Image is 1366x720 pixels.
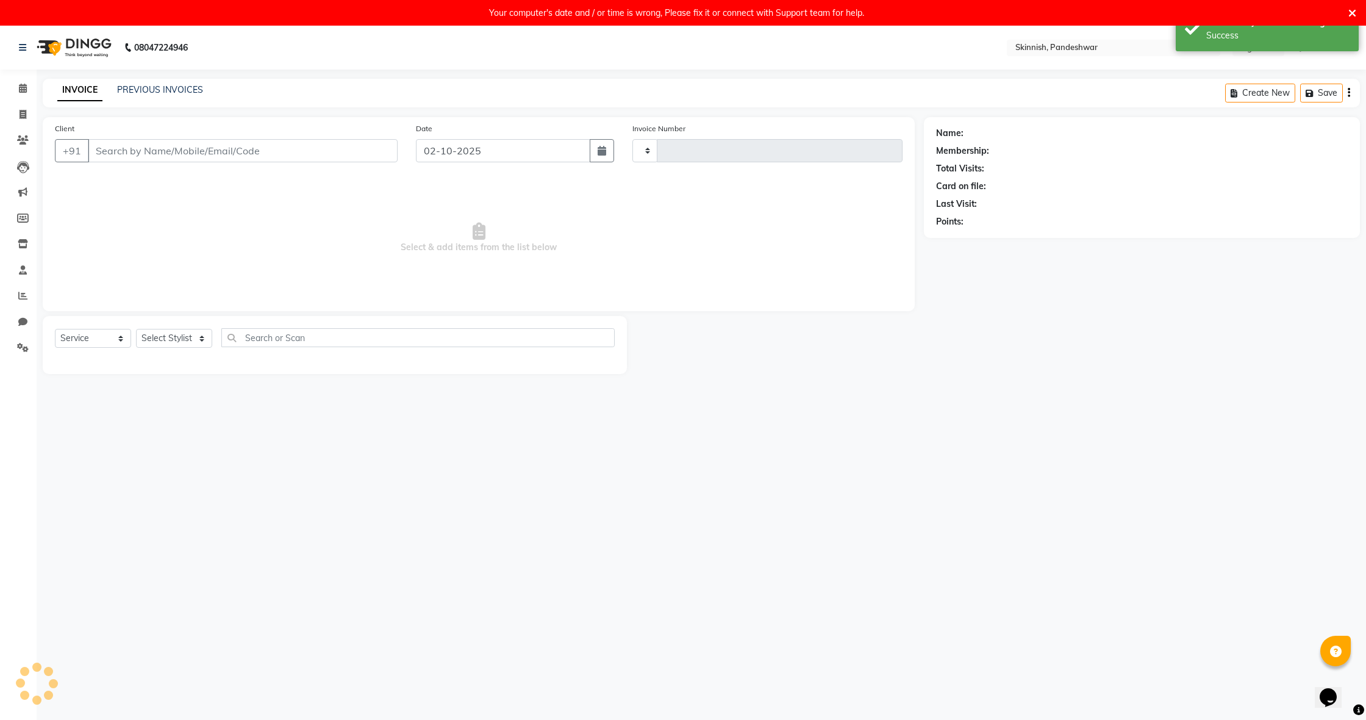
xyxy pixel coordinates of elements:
div: Total Visits: [936,162,984,175]
div: Card on file: [936,180,986,193]
div: Success [1206,29,1350,42]
div: Name: [936,127,964,140]
a: PREVIOUS INVOICES [117,84,203,95]
b: 08047224946 [134,31,188,65]
div: Your computer's date and / or time is wrong, Please fix it or connect with Support team for help. [489,5,864,21]
div: Points: [936,215,964,228]
div: Membership: [936,145,989,157]
button: +91 [55,139,89,162]
label: Client [55,123,74,134]
button: Save [1300,84,1343,103]
input: Search by Name/Mobile/Email/Code [88,139,398,162]
label: Invoice Number [632,123,685,134]
button: Create New [1225,84,1295,103]
input: Search or Scan [221,328,615,347]
a: INVOICE [57,79,102,101]
iframe: chat widget [1315,671,1354,708]
label: Date [416,123,432,134]
img: logo [31,31,115,65]
div: Last Visit: [936,198,977,211]
span: Select & add items from the list below [55,177,903,299]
